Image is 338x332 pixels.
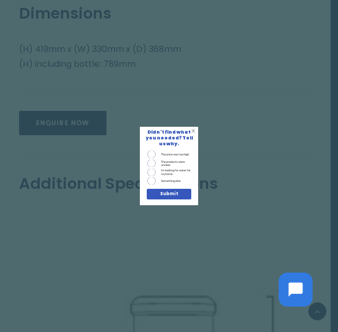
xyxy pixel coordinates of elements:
label: The products were unclear [147,159,191,168]
label: Something else [147,177,181,185]
span: Submit [160,191,178,197]
label: I'm looking for water for my home [147,168,191,177]
span: Didn't find what you needed? Tell us why. [146,129,193,147]
label: The price was too high [147,150,189,159]
span: X [191,128,195,134]
iframe: Chatbot [268,262,323,317]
